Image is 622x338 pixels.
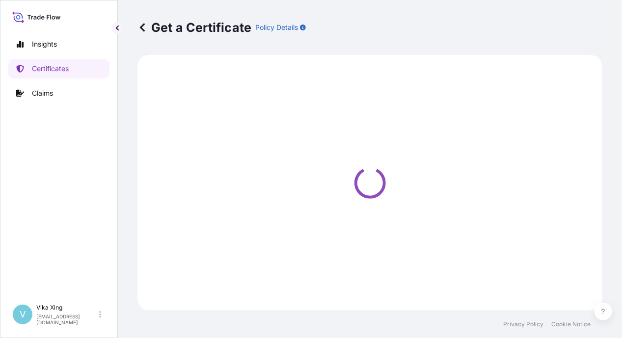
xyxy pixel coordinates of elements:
p: Get a Certificate [137,20,251,35]
div: Loading [143,61,596,305]
a: Certificates [8,59,109,78]
a: Cookie Notice [551,320,591,328]
span: V [20,310,26,319]
p: Vika Xing [36,304,97,312]
p: Policy Details [255,23,298,32]
a: Privacy Policy [503,320,543,328]
a: Claims [8,83,109,103]
p: Claims [32,88,53,98]
p: [EMAIL_ADDRESS][DOMAIN_NAME] [36,313,97,325]
p: Insights [32,39,57,49]
a: Insights [8,34,109,54]
p: Certificates [32,64,69,74]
